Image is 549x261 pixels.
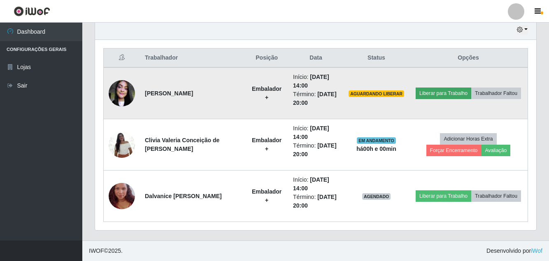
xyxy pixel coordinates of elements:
[293,141,339,159] li: Término:
[416,88,471,99] button: Liberar para Trabalho
[89,247,123,255] span: © 2025 .
[109,76,135,111] img: 1650504454448.jpeg
[293,176,329,192] time: [DATE] 14:00
[349,90,404,97] span: AGUARDANDO LIBERAR
[145,193,222,199] strong: Dalvanice [PERSON_NAME]
[440,133,496,145] button: Adicionar Horas Extra
[14,6,50,16] img: CoreUI Logo
[426,145,482,156] button: Forçar Encerramento
[293,74,329,89] time: [DATE] 14:00
[344,49,409,68] th: Status
[245,49,288,68] th: Posição
[357,137,396,144] span: EM ANDAMENTO
[288,49,344,68] th: Data
[293,73,339,90] li: Início:
[140,49,245,68] th: Trabalhador
[109,127,135,162] img: 1667645848902.jpeg
[356,146,396,152] strong: há 00 h e 00 min
[486,247,542,255] span: Desenvolvido por
[481,145,510,156] button: Avaliação
[416,190,471,202] button: Liberar para Trabalho
[471,190,521,202] button: Trabalhador Faltou
[293,193,339,210] li: Término:
[471,88,521,99] button: Trabalhador Faltou
[252,137,281,152] strong: Embalador +
[89,247,104,254] span: IWOF
[362,193,391,200] span: AGENDADO
[145,90,193,97] strong: [PERSON_NAME]
[252,188,281,203] strong: Embalador +
[409,49,528,68] th: Opções
[145,137,219,152] strong: Clivia Valeria Conceição de [PERSON_NAME]
[293,176,339,193] li: Início:
[293,124,339,141] li: Início:
[531,247,542,254] a: iWof
[293,125,329,140] time: [DATE] 14:00
[109,173,135,219] img: 1742861123307.jpeg
[293,90,339,107] li: Término:
[252,85,281,101] strong: Embalador +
